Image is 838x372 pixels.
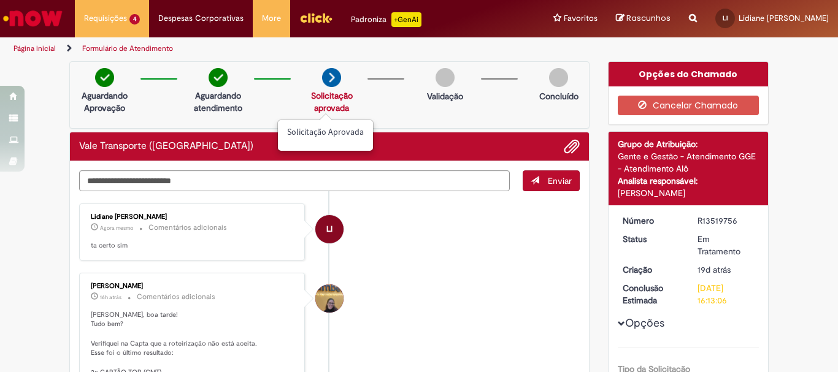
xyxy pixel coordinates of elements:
textarea: Digite sua mensagem aqui... [79,170,510,191]
div: [PERSON_NAME] [91,283,295,290]
div: [PERSON_NAME] [618,187,759,199]
span: 4 [129,14,140,25]
a: Solicitação aprovada [311,90,353,113]
img: check-circle-green.png [209,68,228,87]
p: Aguardando atendimento [188,89,248,114]
div: Grupo de Atribuição: [618,138,759,150]
span: Favoritos [564,12,598,25]
a: Página inicial [13,44,56,53]
button: Adicionar anexos [564,139,580,154]
time: 29/09/2025 16:49:35 [100,294,121,301]
p: ta certo sim [91,241,295,251]
p: Solicitação aprovada [287,126,364,139]
img: click_logo_yellow_360x200.png [299,9,333,27]
span: Requisições [84,12,127,25]
div: Amanda De Campos Gomes Do Nascimento [315,284,344,313]
dt: Criação [613,264,689,276]
img: ServiceNow [1,6,64,31]
a: Formulário de Atendimento [82,44,173,53]
span: 19d atrás [698,264,731,275]
img: check-circle-green.png [95,68,114,87]
img: img-circle-grey.png [436,68,455,87]
div: Opções do Chamado [609,62,769,86]
span: Despesas Corporativas [158,12,244,25]
ul: Trilhas de página [9,37,550,60]
img: img-circle-grey.png [549,68,568,87]
img: arrow-next.png [322,68,341,87]
div: R13519756 [698,214,755,227]
p: Aguardando Aprovação [75,89,134,114]
p: Validação [427,90,463,102]
dt: Número [613,214,689,227]
p: +GenAi [391,12,421,27]
button: Enviar [523,170,580,191]
dt: Conclusão Estimada [613,282,689,306]
h2: Vale Transporte (VT) Histórico de tíquete [79,141,253,152]
div: Analista responsável: [618,175,759,187]
span: Agora mesmo [100,224,133,232]
button: Cancelar Chamado [618,96,759,115]
div: Gente e Gestão - Atendimento GGE - Atendimento Alô [618,150,759,175]
div: Lidiane [PERSON_NAME] [91,213,295,221]
time: 30/09/2025 08:25:07 [100,224,133,232]
time: 11/09/2025 09:02:37 [698,264,731,275]
span: Lidiane [PERSON_NAME] [739,13,829,23]
div: [DATE] 16:13:06 [698,282,755,306]
p: Concluído [539,90,579,102]
div: Em Tratamento [698,233,755,257]
div: Padroniza [351,12,421,27]
span: Enviar [548,175,572,186]
div: 11/09/2025 09:02:37 [698,264,755,276]
dt: Status [613,233,689,245]
span: Rascunhos [626,12,671,24]
div: Lidiane Akemi Itonaga [315,215,344,243]
span: 16h atrás [100,294,121,301]
span: LI [723,14,728,22]
small: Comentários adicionais [148,222,227,233]
span: More [262,12,281,25]
small: Comentários adicionais [137,292,215,302]
span: LI [326,214,333,244]
a: Rascunhos [616,13,671,25]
